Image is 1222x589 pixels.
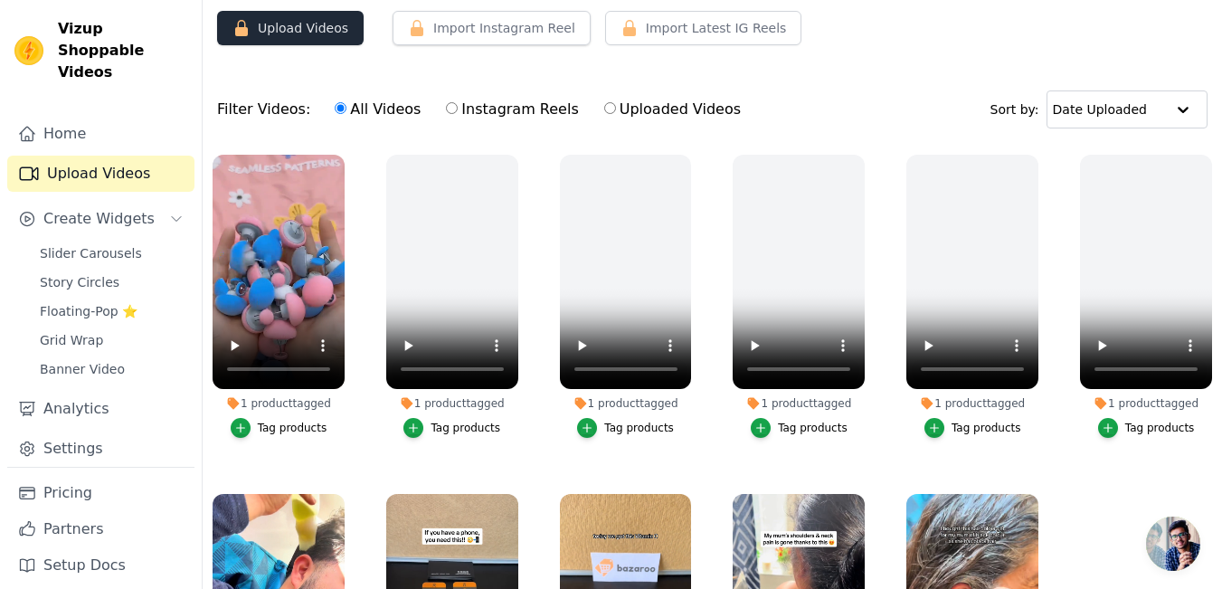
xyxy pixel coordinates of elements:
[431,421,500,435] div: Tag products
[778,421,848,435] div: Tag products
[7,201,194,237] button: Create Widgets
[40,273,119,291] span: Story Circles
[1125,421,1195,435] div: Tag products
[29,270,194,295] a: Story Circles
[7,156,194,192] a: Upload Videos
[1080,396,1212,411] div: 1 product tagged
[231,418,327,438] button: Tag products
[952,421,1021,435] div: Tag products
[1146,517,1200,571] div: Open chat
[445,98,579,121] label: Instagram Reels
[733,396,865,411] div: 1 product tagged
[560,396,692,411] div: 1 product tagged
[334,98,422,121] label: All Videos
[605,11,802,45] button: Import Latest IG Reels
[7,511,194,547] a: Partners
[646,19,787,37] span: Import Latest IG Reels
[40,302,137,320] span: Floating-Pop ⭐
[7,547,194,584] a: Setup Docs
[29,328,194,353] a: Grid Wrap
[217,11,364,45] button: Upload Videos
[14,36,43,65] img: Vizup
[446,102,458,114] input: Instagram Reels
[29,241,194,266] a: Slider Carousels
[924,418,1021,438] button: Tag products
[1098,418,1195,438] button: Tag products
[217,89,751,130] div: Filter Videos:
[990,90,1208,128] div: Sort by:
[258,421,327,435] div: Tag products
[213,396,345,411] div: 1 product tagged
[7,475,194,511] a: Pricing
[603,98,742,121] label: Uploaded Videos
[29,356,194,382] a: Banner Video
[43,208,155,230] span: Create Widgets
[604,421,674,435] div: Tag products
[40,244,142,262] span: Slider Carousels
[751,418,848,438] button: Tag products
[577,418,674,438] button: Tag products
[40,360,125,378] span: Banner Video
[7,116,194,152] a: Home
[393,11,591,45] button: Import Instagram Reel
[7,391,194,427] a: Analytics
[906,396,1038,411] div: 1 product tagged
[335,102,346,114] input: All Videos
[403,418,500,438] button: Tag products
[604,102,616,114] input: Uploaded Videos
[7,431,194,467] a: Settings
[58,18,187,83] span: Vizup Shoppable Videos
[40,331,103,349] span: Grid Wrap
[29,299,194,324] a: Floating-Pop ⭐
[386,396,518,411] div: 1 product tagged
